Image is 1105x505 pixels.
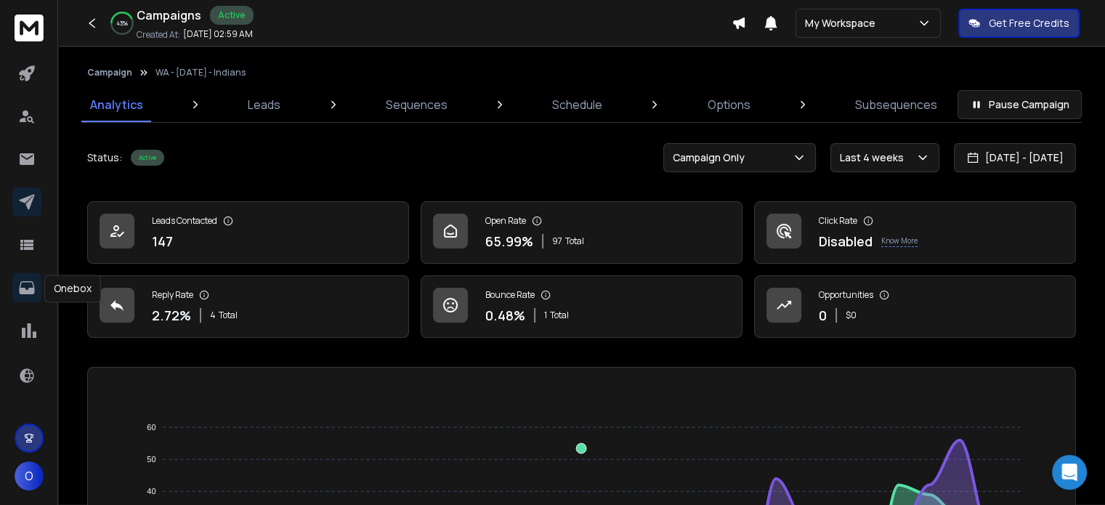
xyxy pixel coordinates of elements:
p: Open Rate [485,215,526,227]
p: Schedule [552,96,602,113]
p: Subsequences [855,96,937,113]
p: Last 4 weeks [840,150,910,165]
p: Reply Rate [152,289,193,301]
button: Get Free Credits [958,9,1080,38]
span: 97 [552,235,562,247]
a: Analytics [81,87,152,122]
p: 0.48 % [485,305,525,326]
div: Open Intercom Messenger [1052,455,1087,490]
p: Leads Contacted [152,215,217,227]
span: 4 [210,310,216,321]
button: [DATE] - [DATE] [954,143,1076,172]
p: WA - [DATE] - Indians [155,67,246,78]
p: Analytics [90,96,143,113]
p: Sequences [386,96,448,113]
p: My Workspace [805,16,881,31]
a: Sequences [377,87,456,122]
button: Pause Campaign [958,90,1082,119]
tspan: 60 [147,423,156,432]
span: Total [550,310,569,321]
p: Options [708,96,750,113]
a: Subsequences [846,87,946,122]
div: Active [210,6,254,25]
p: 43 % [116,19,128,28]
a: Leads [239,87,289,122]
a: Leads Contacted147 [87,201,409,264]
a: Options [699,87,759,122]
p: $ 0 [846,310,857,321]
tspan: 50 [147,455,156,464]
a: Schedule [543,87,611,122]
span: 1 [544,310,547,321]
p: Opportunities [819,289,873,301]
p: Status: [87,150,122,165]
p: 0 [819,305,827,326]
button: O [15,461,44,490]
a: Open Rate65.99%97Total [421,201,742,264]
p: Click Rate [819,215,857,227]
a: Bounce Rate0.48%1Total [421,275,742,338]
a: Opportunities0$0 [754,275,1076,338]
p: Leads [248,96,280,113]
a: Click RateDisabledKnow More [754,201,1076,264]
p: Get Free Credits [989,16,1069,31]
p: Bounce Rate [485,289,535,301]
a: Reply Rate2.72%4Total [87,275,409,338]
span: Total [219,310,238,321]
p: Disabled [819,231,873,251]
p: [DATE] 02:59 AM [183,28,253,40]
p: 65.99 % [485,231,533,251]
p: Created At: [137,29,180,41]
span: Total [565,235,584,247]
p: 147 [152,231,173,251]
p: 2.72 % [152,305,191,326]
div: Onebox [44,275,101,302]
p: Campaign Only [673,150,750,165]
tspan: 40 [147,487,156,496]
button: Campaign [87,67,132,78]
h1: Campaigns [137,7,201,24]
div: Active [131,150,164,166]
p: Know More [881,235,918,247]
